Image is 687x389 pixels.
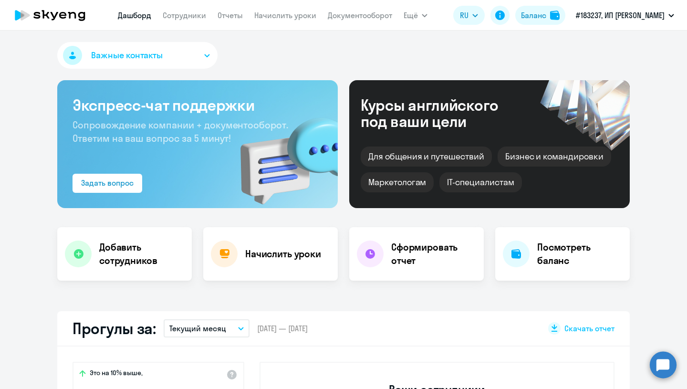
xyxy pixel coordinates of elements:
[73,174,142,193] button: Задать вопрос
[453,6,485,25] button: RU
[404,6,427,25] button: Ещё
[164,319,250,337] button: Текущий месяц
[361,97,524,129] div: Курсы английского под ваши цели
[361,147,492,167] div: Для общения и путешествий
[73,95,323,115] h3: Экспресс-чат поддержки
[460,10,468,21] span: RU
[73,319,156,338] h2: Прогулы за:
[81,177,134,189] div: Задать вопрос
[118,11,151,20] a: Дашборд
[57,42,218,69] button: Важные контакты
[550,11,560,20] img: balance
[90,368,143,380] span: Это на 10% выше,
[91,49,163,62] span: Важные контакты
[521,10,546,21] div: Баланс
[218,11,243,20] a: Отчеты
[257,323,308,334] span: [DATE] — [DATE]
[439,172,521,192] div: IT-специалистам
[245,247,321,261] h4: Начислить уроки
[328,11,392,20] a: Документооборот
[391,241,476,267] h4: Сформировать отчет
[73,119,288,144] span: Сопровождение компании + документооборот. Ответим на ваш вопрос за 5 минут!
[227,101,338,208] img: bg-img
[576,10,665,21] p: #183237, ИП [PERSON_NAME]
[254,11,316,20] a: Начислить уроки
[404,10,418,21] span: Ещё
[99,241,184,267] h4: Добавить сотрудников
[537,241,622,267] h4: Посмотреть баланс
[169,323,226,334] p: Текущий месяц
[564,323,614,334] span: Скачать отчет
[163,11,206,20] a: Сотрудники
[571,4,679,27] button: #183237, ИП [PERSON_NAME]
[515,6,565,25] button: Балансbalance
[498,147,611,167] div: Бизнес и командировки
[361,172,434,192] div: Маркетологам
